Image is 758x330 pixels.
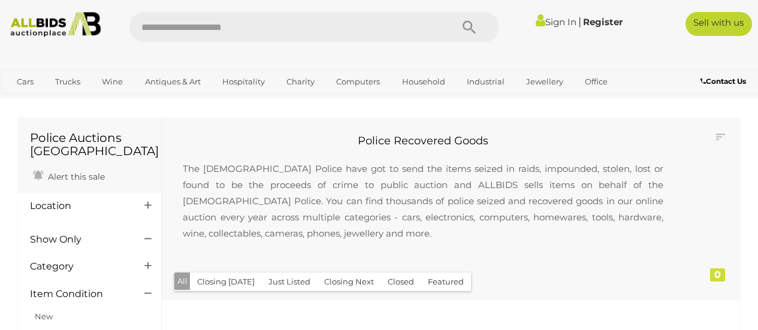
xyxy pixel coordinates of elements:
[439,12,499,42] button: Search
[536,16,576,28] a: Sign In
[215,72,273,92] a: Hospitality
[30,289,126,299] h4: Item Condition
[171,149,675,253] p: The [DEMOGRAPHIC_DATA] Police have got to send the items seized in raids, impounded, stolen, lost...
[261,273,318,291] button: Just Listed
[171,135,675,147] h2: Police Recovered Goods
[279,72,322,92] a: Charity
[700,75,749,88] a: Contact Us
[47,72,88,92] a: Trucks
[30,131,149,158] h1: Police Auctions [GEOGRAPHIC_DATA]
[577,72,615,92] a: Office
[710,268,725,281] div: 0
[583,16,623,28] a: Register
[578,15,581,28] span: |
[9,92,49,111] a: Sports
[30,234,126,245] h4: Show Only
[685,12,752,36] a: Sell with us
[328,72,388,92] a: Computers
[190,273,262,291] button: Closing [DATE]
[94,72,131,92] a: Wine
[5,12,105,37] img: Allbids.com.au
[45,171,105,182] span: Alert this sale
[174,273,191,290] button: All
[459,72,512,92] a: Industrial
[30,261,126,272] h4: Category
[30,166,108,184] a: Alert this sale
[35,311,53,321] a: New
[317,273,381,291] button: Closing Next
[394,72,453,92] a: Household
[55,92,156,111] a: [GEOGRAPHIC_DATA]
[137,72,209,92] a: Antiques & Art
[30,201,126,211] h4: Location
[380,273,421,291] button: Closed
[700,77,746,86] b: Contact Us
[518,72,571,92] a: Jewellery
[9,72,41,92] a: Cars
[421,273,471,291] button: Featured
